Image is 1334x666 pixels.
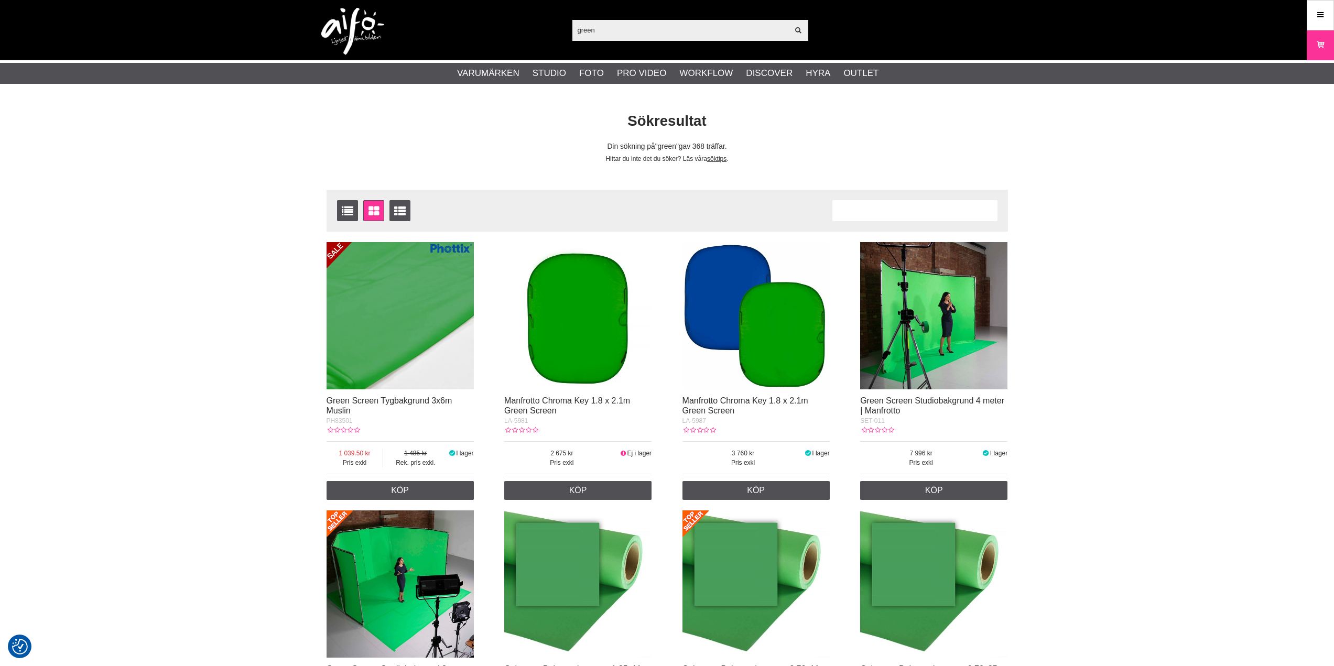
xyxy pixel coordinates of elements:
[327,458,383,467] span: Pris exkl
[607,143,726,150] span: Din sökning på gav 368 träffar.
[327,396,452,415] a: Green Screen Tygbakgrund 3x6m Muslin
[707,155,726,162] a: söktips
[682,417,706,424] span: LA-5987
[860,242,1007,389] img: Green Screen Studiobakgrund 4 meter | Manfrotto
[383,449,448,458] span: 1 485
[448,450,456,457] i: I lager
[327,242,474,389] img: Green Screen Tygbakgrund 3x6m Muslin
[682,425,716,435] div: Kundbetyg: 0
[655,143,679,150] span: green
[504,425,538,435] div: Kundbetyg: 0
[617,67,666,80] a: Pro Video
[746,67,793,80] a: Discover
[860,417,885,424] span: SET-011
[804,450,812,457] i: I lager
[504,417,528,424] span: LA-5981
[383,458,448,467] span: Rek. pris exkl.
[860,458,982,467] span: Pris exkl
[812,450,829,457] span: I lager
[620,450,627,457] i: Ej i lager
[982,450,990,457] i: I lager
[605,155,707,162] span: Hittar du inte det du söker? Läs våra
[504,449,620,458] span: 2 675
[504,510,652,658] img: Colorama Bakgrundspapper 1.35x11m Greenscreen
[504,242,652,389] img: Manfrotto Chroma Key 1.8 x 2.1m Green Screen
[860,481,1007,500] a: Köp
[682,396,808,415] a: Manfrotto Chroma Key 1.8 x 2.1m Green Screen
[860,510,1007,658] img: Colorama Bakgrundspapper 2.72x25m Greenscreen
[679,67,733,80] a: Workflow
[860,396,1004,415] a: Green Screen Studiobakgrund 4 meter | Manfrotto
[12,639,28,654] img: Revisit consent button
[457,67,519,80] a: Varumärken
[726,155,728,162] span: .
[504,458,620,467] span: Pris exkl
[627,450,652,457] span: Ej i lager
[321,8,384,55] img: logo.png
[327,417,353,424] span: PH83501
[363,200,384,221] a: Fönstervisning
[860,449,982,458] span: 7 996
[990,450,1007,457] span: I lager
[327,449,383,458] span: 1 039.50
[337,200,358,221] a: Listvisning
[682,458,804,467] span: Pris exkl
[327,425,360,435] div: Kundbetyg: 0
[319,111,1016,132] h1: Sökresultat
[843,67,879,80] a: Outlet
[682,510,830,658] img: Colorama Bakgrundspapper 2.72x11m Greenscreen
[504,481,652,500] a: Köp
[682,481,830,500] a: Köp
[389,200,410,221] a: Utökad listvisning
[327,481,474,500] a: Köp
[456,450,473,457] span: I lager
[682,242,830,389] img: Manfrotto Chroma Key 1.8 x 2.1m Green Screen
[682,449,804,458] span: 3 760
[533,67,566,80] a: Studio
[579,67,604,80] a: Foto
[806,67,830,80] a: Hyra
[504,396,630,415] a: Manfrotto Chroma Key 1.8 x 2.1m Green Screen
[572,22,789,38] input: Sök produkter ...
[12,637,28,656] button: Samtyckesinställningar
[860,425,894,435] div: Kundbetyg: 0
[327,510,474,658] img: Green Screen Studiobakgrund 8 meter | Manfrotto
